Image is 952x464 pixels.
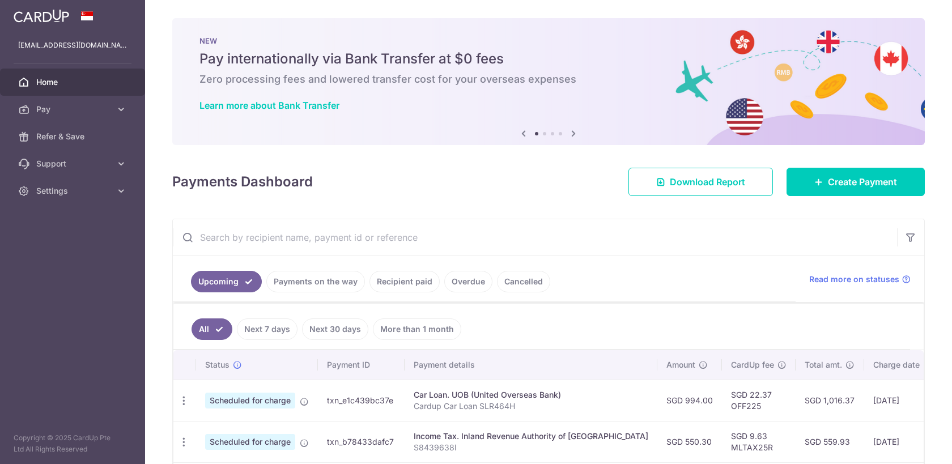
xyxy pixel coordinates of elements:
[266,271,365,292] a: Payments on the way
[809,274,899,285] span: Read more on statuses
[205,359,229,371] span: Status
[731,359,774,371] span: CardUp fee
[722,380,796,421] td: SGD 22.37 OFF225
[14,9,69,23] img: CardUp
[722,421,796,462] td: SGD 9.63 MLTAX25R
[36,76,111,88] span: Home
[414,442,648,453] p: S8439638I
[172,172,313,192] h4: Payments Dashboard
[497,271,550,292] a: Cancelled
[172,18,925,145] img: Bank transfer banner
[199,73,898,86] h6: Zero processing fees and lowered transfer cost for your overseas expenses
[657,380,722,421] td: SGD 994.00
[414,431,648,442] div: Income Tax. Inland Revenue Authority of [GEOGRAPHIC_DATA]
[373,318,461,340] a: More than 1 month
[657,421,722,462] td: SGD 550.30
[199,100,339,111] a: Learn more about Bank Transfer
[205,434,295,450] span: Scheduled for charge
[414,401,648,412] p: Cardup Car Loan SLR464H
[318,380,405,421] td: txn_e1c439bc37e
[796,421,864,462] td: SGD 559.93
[237,318,297,340] a: Next 7 days
[369,271,440,292] a: Recipient paid
[666,359,695,371] span: Amount
[873,359,920,371] span: Charge date
[318,421,405,462] td: txn_b78433dafc7
[205,393,295,408] span: Scheduled for charge
[828,175,897,189] span: Create Payment
[414,389,648,401] div: Car Loan. UOB (United Overseas Bank)
[670,175,745,189] span: Download Report
[805,359,842,371] span: Total amt.
[36,158,111,169] span: Support
[628,168,773,196] a: Download Report
[809,274,911,285] a: Read more on statuses
[36,185,111,197] span: Settings
[36,131,111,142] span: Refer & Save
[405,350,657,380] th: Payment details
[173,219,897,256] input: Search by recipient name, payment id or reference
[191,271,262,292] a: Upcoming
[199,50,898,68] h5: Pay internationally via Bank Transfer at $0 fees
[199,36,898,45] p: NEW
[302,318,368,340] a: Next 30 days
[864,421,941,462] td: [DATE]
[318,350,405,380] th: Payment ID
[796,380,864,421] td: SGD 1,016.37
[192,318,232,340] a: All
[36,104,111,115] span: Pay
[787,168,925,196] a: Create Payment
[444,271,492,292] a: Overdue
[864,380,941,421] td: [DATE]
[18,40,127,51] p: [EMAIL_ADDRESS][DOMAIN_NAME]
